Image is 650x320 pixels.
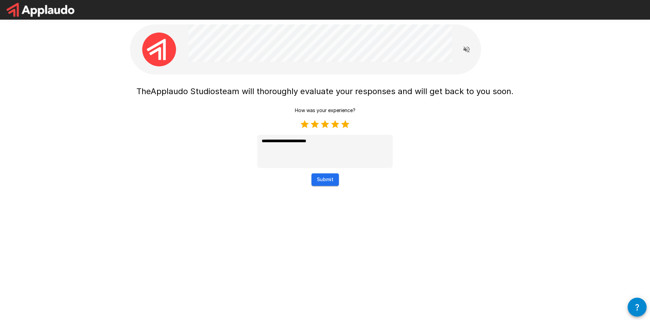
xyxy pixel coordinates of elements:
[460,43,473,56] button: Read questions aloud
[151,86,219,96] span: Applaudo Studios
[295,107,355,114] p: How was your experience?
[136,86,151,96] span: The
[219,86,514,96] span: team will thoroughly evaluate your responses and will get back to you soon.
[142,33,176,66] img: applaudo_avatar.png
[311,173,339,186] button: Submit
